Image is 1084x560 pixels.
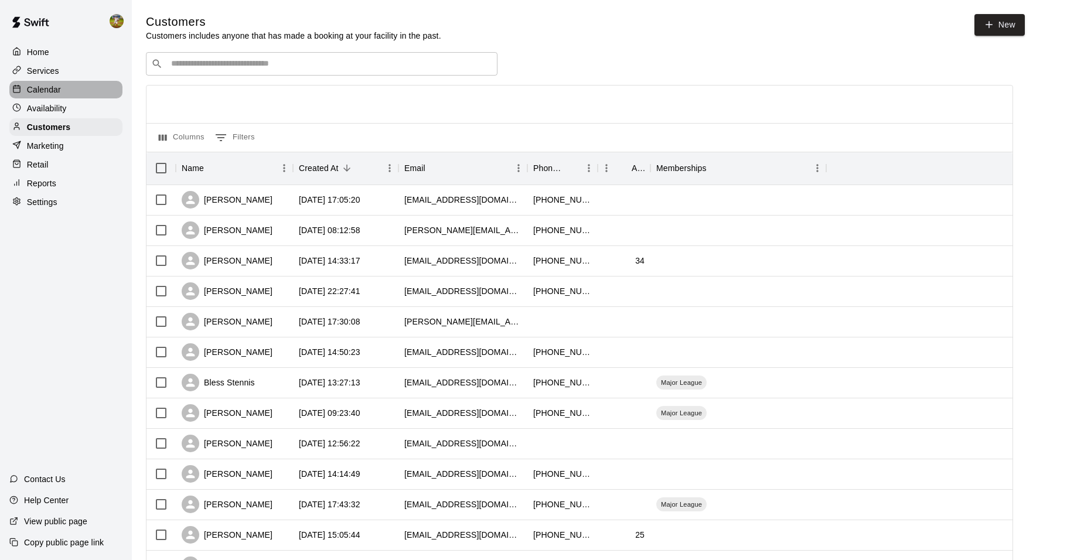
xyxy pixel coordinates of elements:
[404,152,425,185] div: Email
[156,128,207,147] button: Select columns
[182,465,272,483] div: [PERSON_NAME]
[404,316,521,327] div: krey.bratsen@srsbuildingproducts.com
[9,175,122,192] a: Reports
[404,346,521,358] div: chasetexasrealtyagent@gmail.com
[404,255,521,267] div: highonlife0812@gmail.com
[404,224,521,236] div: ward.wilbanks@gmail.com
[146,52,497,76] div: Search customers by name or email
[27,65,59,77] p: Services
[27,196,57,208] p: Settings
[293,152,398,185] div: Created At
[204,160,220,176] button: Sort
[707,160,723,176] button: Sort
[656,378,707,387] span: Major League
[533,285,592,297] div: +15122699971
[146,14,441,30] h5: Customers
[182,282,272,300] div: [PERSON_NAME]
[615,160,632,176] button: Sort
[27,46,49,58] p: Home
[533,529,592,541] div: +19056219202
[533,498,592,510] div: +19792185213
[27,140,64,152] p: Marketing
[404,377,521,388] div: blessiestennis@gmail.com
[598,152,650,185] div: Age
[27,159,49,170] p: Retail
[9,81,122,98] a: Calendar
[27,121,70,133] p: Customers
[299,498,360,510] div: 2025-08-25 17:43:32
[24,537,104,548] p: Copy public page link
[9,137,122,155] a: Marketing
[212,128,258,147] button: Show filters
[146,30,441,42] p: Customers includes anyone that has made a booking at your facility in the past.
[176,152,293,185] div: Name
[598,159,615,177] button: Menu
[404,498,521,510] div: dldup81379@gmail.com
[404,194,521,206] div: hadc50@yahoo.com
[299,224,360,236] div: 2025-09-16 08:12:58
[533,224,592,236] div: +19729214421
[27,84,61,95] p: Calendar
[533,377,592,388] div: +19792291440
[299,316,360,327] div: 2025-09-11 17:30:08
[404,285,521,297] div: leahcjirasek@gmail.com
[650,152,826,185] div: Memberships
[182,496,272,513] div: [PERSON_NAME]
[107,9,132,33] div: Jhonny Montoya
[656,152,707,185] div: Memberships
[9,100,122,117] a: Availability
[564,160,580,176] button: Sort
[299,438,360,449] div: 2025-08-30 12:56:22
[182,343,272,361] div: [PERSON_NAME]
[809,159,826,177] button: Menu
[182,221,272,239] div: [PERSON_NAME]
[580,159,598,177] button: Menu
[635,529,645,541] div: 25
[299,346,360,358] div: 2025-09-08 14:50:23
[24,494,69,506] p: Help Center
[299,407,360,419] div: 2025-09-01 09:23:40
[299,255,360,267] div: 2025-09-15 14:33:17
[182,374,255,391] div: Bless Stennis
[632,152,645,185] div: Age
[404,407,521,419] div: klkrnavek@gmail.com
[656,408,707,418] span: Major League
[404,438,521,449] div: agdawson@gmail.com
[24,473,66,485] p: Contact Us
[9,193,122,211] a: Settings
[182,252,272,269] div: [PERSON_NAME]
[635,255,645,267] div: 34
[27,177,56,189] p: Reports
[9,62,122,80] a: Services
[533,255,592,267] div: +19792191391
[182,191,272,209] div: [PERSON_NAME]
[533,152,564,185] div: Phone Number
[510,159,527,177] button: Menu
[110,14,124,28] img: Jhonny Montoya
[381,159,398,177] button: Menu
[656,500,707,509] span: Major League
[182,404,272,422] div: [PERSON_NAME]
[9,156,122,173] a: Retail
[9,43,122,61] a: Home
[9,118,122,136] div: Customers
[527,152,598,185] div: Phone Number
[182,526,272,544] div: [PERSON_NAME]
[533,407,592,419] div: +19793938165
[398,152,527,185] div: Email
[299,194,360,206] div: 2025-09-16 17:05:20
[27,103,67,114] p: Availability
[404,529,521,541] div: sboshart@tamu.edu
[533,468,592,480] div: +19792045880
[299,377,360,388] div: 2025-09-08 13:27:13
[656,375,707,390] div: Major League
[182,152,204,185] div: Name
